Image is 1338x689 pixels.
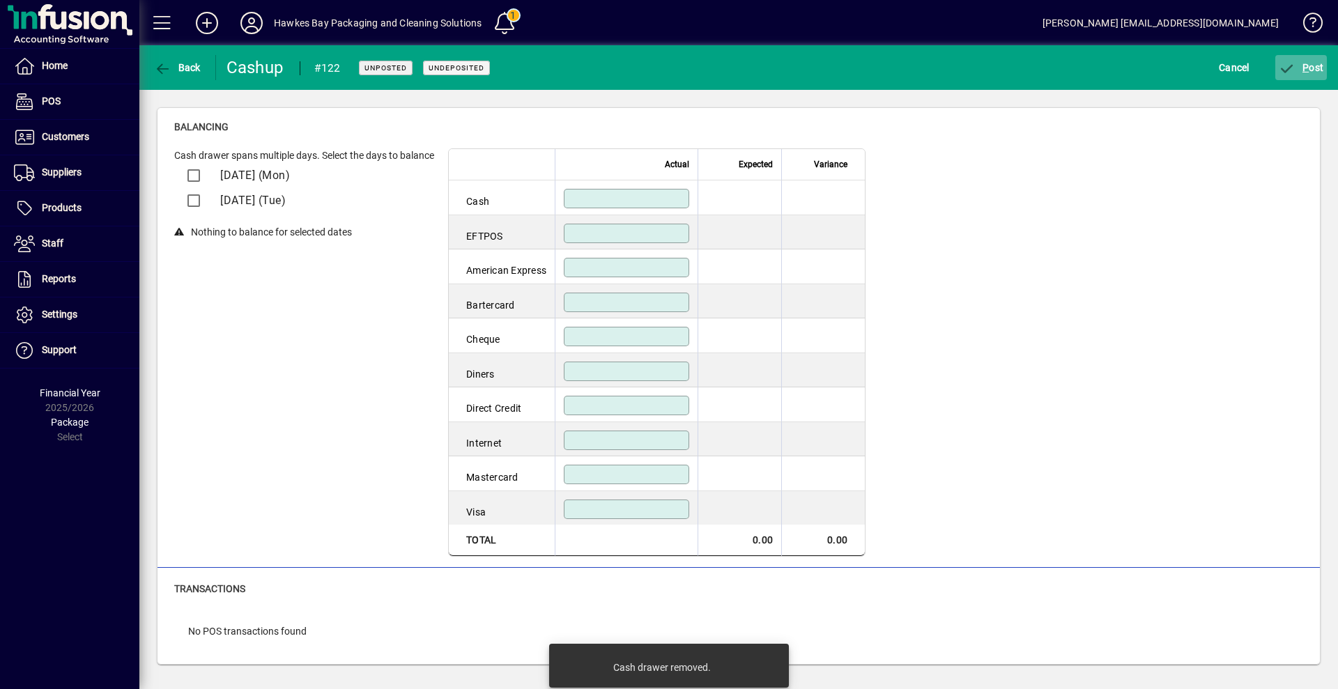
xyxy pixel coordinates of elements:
[40,387,100,398] span: Financial Year
[42,60,68,71] span: Home
[42,344,77,355] span: Support
[151,55,204,80] button: Back
[7,297,139,332] a: Settings
[449,491,555,525] td: Visa
[449,422,555,457] td: Internet
[174,148,434,163] div: Cash drawer spans multiple days. Select the days to balance
[1215,55,1253,80] button: Cancel
[42,273,76,284] span: Reports
[229,10,274,36] button: Profile
[739,157,773,172] span: Expected
[1293,3,1321,48] a: Knowledge Base
[1275,55,1328,80] button: Post
[7,191,139,226] a: Products
[7,226,139,261] a: Staff
[42,202,82,213] span: Products
[449,353,555,388] td: Diners
[698,525,781,556] td: 0.00
[364,63,407,72] span: Unposted
[174,583,245,594] span: Transactions
[174,610,321,653] div: No POS transactions found
[139,55,216,80] app-page-header-button: Back
[449,284,555,319] td: Bartercard
[154,62,201,73] span: Back
[449,215,555,250] td: EFTPOS
[613,660,711,674] div: Cash drawer removed.
[174,219,434,240] div: Nothing to balance for selected dates
[7,49,139,84] a: Home
[42,309,77,320] span: Settings
[42,131,89,142] span: Customers
[665,157,689,172] span: Actual
[1302,62,1309,73] span: P
[449,456,555,491] td: Mastercard
[42,95,61,107] span: POS
[1279,62,1324,73] span: ost
[174,121,229,132] span: Balancing
[42,167,82,178] span: Suppliers
[7,84,139,119] a: POS
[1219,56,1249,79] span: Cancel
[226,56,286,79] div: Cashup
[42,238,63,249] span: Staff
[7,120,139,155] a: Customers
[220,194,286,207] span: [DATE] (Tue)
[449,249,555,284] td: American Express
[449,318,555,353] td: Cheque
[429,63,484,72] span: Undeposited
[814,157,847,172] span: Variance
[314,57,341,79] div: #122
[1043,12,1279,34] div: [PERSON_NAME] [EMAIL_ADDRESS][DOMAIN_NAME]
[7,262,139,297] a: Reports
[7,333,139,368] a: Support
[781,525,865,556] td: 0.00
[449,387,555,422] td: Direct Credit
[51,417,89,428] span: Package
[220,169,290,182] span: [DATE] (Mon)
[449,180,555,215] td: Cash
[449,525,555,556] td: Total
[7,155,139,190] a: Suppliers
[185,10,229,36] button: Add
[274,12,482,34] div: Hawkes Bay Packaging and Cleaning Solutions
